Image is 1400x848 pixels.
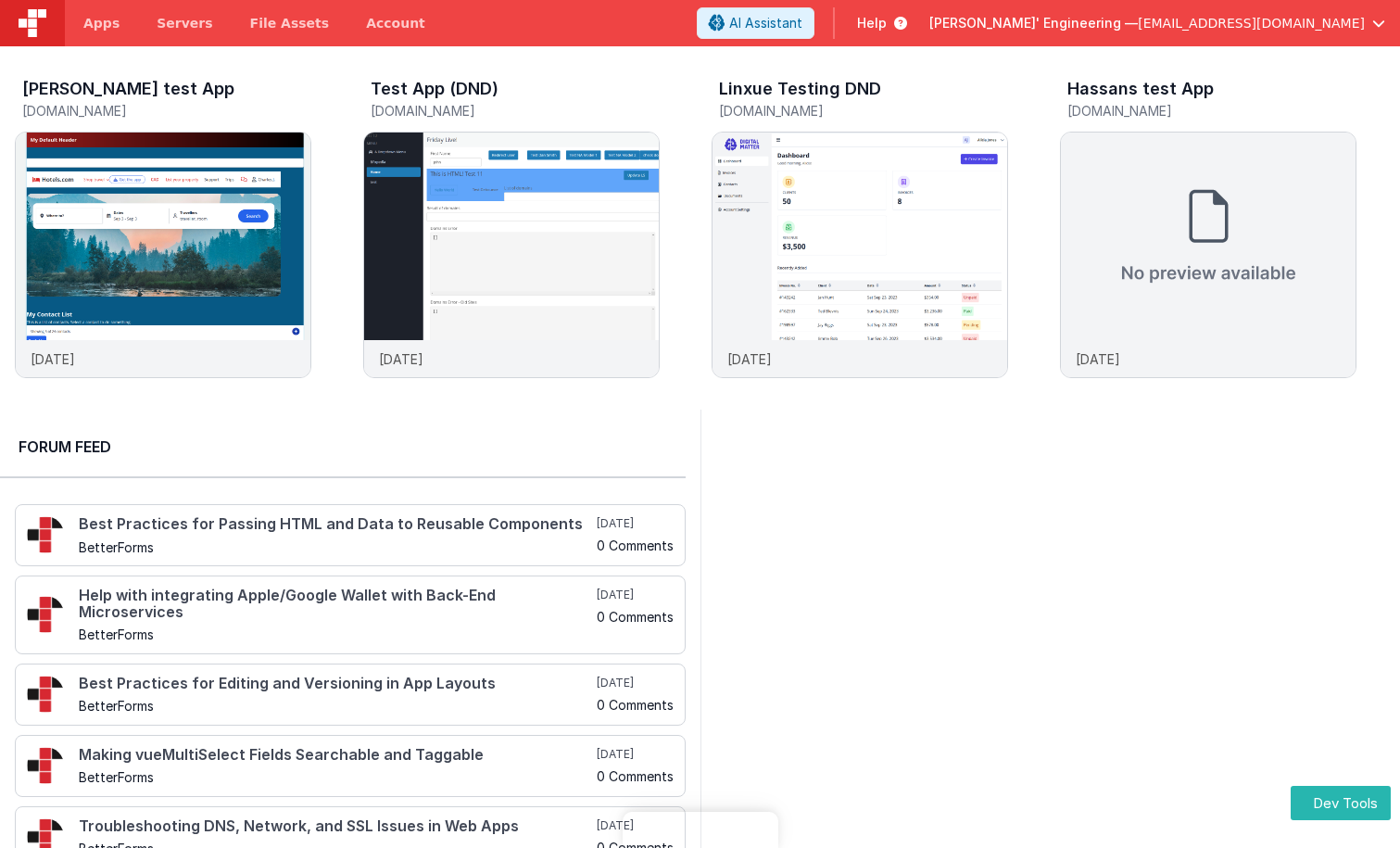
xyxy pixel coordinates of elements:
span: [PERSON_NAME]' Engineering — [929,14,1138,32]
h3: Hassans test App [1067,80,1214,98]
a: Making vueMultiSelect Fields Searchable and Taggable BetterForms [DATE] 0 Comments [15,735,686,797]
h4: Best Practices for Passing HTML and Data to Reusable Components [79,516,593,533]
h5: [DATE] [597,747,674,762]
img: 295_2.png [27,676,64,713]
h5: [DATE] [597,516,674,531]
a: Help with integrating Apple/Google Wallet with Back-End Microservices BetterForms [DATE] 0 Comments [15,576,686,654]
span: Servers [157,14,212,32]
img: 295_2.png [27,516,64,553]
h4: Best Practices for Editing and Versioning in App Layouts [79,676,593,692]
button: Dev Tools [1291,786,1391,820]
span: [EMAIL_ADDRESS][DOMAIN_NAME] [1138,14,1365,32]
h5: [DATE] [597,588,674,602]
h5: BetterForms [79,770,593,784]
h4: Help with integrating Apple/Google Wallet with Back-End Microservices [79,588,593,620]
p: [DATE] [1076,349,1120,369]
h5: 0 Comments [597,538,674,552]
h5: 0 Comments [597,610,674,624]
h3: Linxue Testing DND [719,80,881,98]
h2: Forum Feed [19,436,667,458]
span: Apps [83,14,120,32]
span: File Assets [250,14,330,32]
h5: [DOMAIN_NAME] [371,104,660,118]
h4: Making vueMultiSelect Fields Searchable and Taggable [79,747,593,764]
h5: BetterForms [79,627,593,641]
a: Best Practices for Editing and Versioning in App Layouts BetterForms [DATE] 0 Comments [15,664,686,726]
h5: BetterForms [79,540,593,554]
p: [DATE] [727,349,772,369]
h5: [DATE] [597,818,674,833]
h5: [DOMAIN_NAME] [719,104,1008,118]
h5: 0 Comments [597,698,674,712]
span: Help [857,14,887,32]
img: 295_2.png [27,747,64,784]
h3: [PERSON_NAME] test App [22,80,234,98]
button: AI Assistant [697,7,814,39]
h5: [DOMAIN_NAME] [1067,104,1356,118]
a: Best Practices for Passing HTML and Data to Reusable Components BetterForms [DATE] 0 Comments [15,504,686,566]
h5: [DATE] [597,676,674,690]
h5: [DOMAIN_NAME] [22,104,311,118]
h5: 0 Comments [597,769,674,783]
span: AI Assistant [729,14,802,32]
button: [PERSON_NAME]' Engineering — [EMAIL_ADDRESS][DOMAIN_NAME] [929,14,1385,32]
img: 295_2.png [27,596,64,633]
p: [DATE] [379,349,423,369]
h5: BetterForms [79,699,593,713]
h3: Test App (DND) [371,80,498,98]
h4: Troubleshooting DNS, Network, and SSL Issues in Web Apps [79,818,593,835]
